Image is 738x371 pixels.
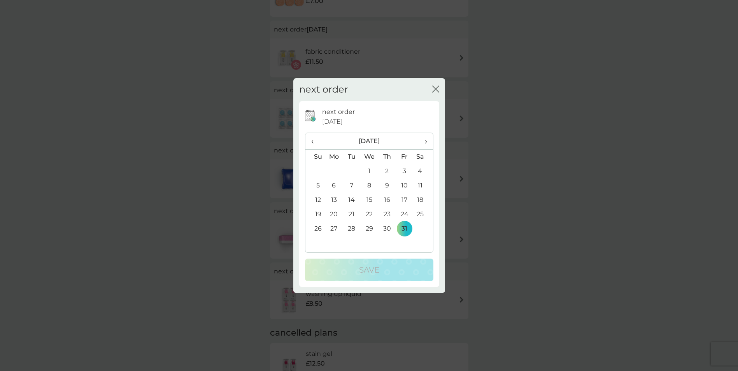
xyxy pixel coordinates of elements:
th: Su [305,149,325,164]
th: We [360,149,378,164]
td: 4 [413,164,433,178]
th: Sa [413,149,433,164]
td: 29 [360,222,378,236]
td: 28 [343,222,360,236]
td: 20 [325,207,343,222]
td: 14 [343,193,360,207]
td: 21 [343,207,360,222]
td: 15 [360,193,378,207]
span: ‹ [311,133,319,149]
td: 2 [378,164,396,178]
td: 13 [325,193,343,207]
td: 19 [305,207,325,222]
td: 30 [378,222,396,236]
td: 1 [360,164,378,178]
td: 6 [325,178,343,193]
td: 9 [378,178,396,193]
td: 22 [360,207,378,222]
td: 25 [413,207,433,222]
th: [DATE] [325,133,414,150]
p: next order [322,107,355,117]
td: 12 [305,193,325,207]
h2: next order [299,84,348,95]
span: [DATE] [322,117,343,127]
td: 10 [396,178,413,193]
p: Save [359,264,379,276]
button: close [432,86,439,94]
span: › [419,133,427,149]
th: Mo [325,149,343,164]
td: 31 [396,222,413,236]
td: 3 [396,164,413,178]
td: 17 [396,193,413,207]
td: 5 [305,178,325,193]
th: Tu [343,149,360,164]
td: 18 [413,193,433,207]
td: 8 [360,178,378,193]
td: 23 [378,207,396,222]
td: 27 [325,222,343,236]
td: 7 [343,178,360,193]
td: 16 [378,193,396,207]
th: Th [378,149,396,164]
th: Fr [396,149,413,164]
button: Save [305,259,433,281]
td: 26 [305,222,325,236]
td: 11 [413,178,433,193]
td: 24 [396,207,413,222]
